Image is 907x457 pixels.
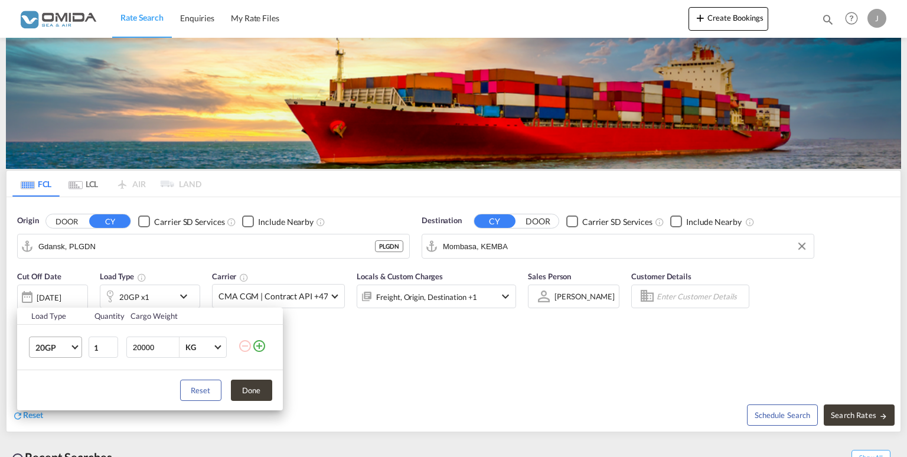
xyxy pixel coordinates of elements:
th: Load Type [17,308,87,325]
md-select: Choose: 20GP [29,337,82,358]
button: Reset [180,380,221,401]
button: Done [231,380,272,401]
div: Cargo Weight [130,311,231,321]
div: KG [185,342,196,352]
input: Qty [89,337,118,358]
md-icon: icon-plus-circle-outline [252,339,266,353]
span: 20GP [35,342,70,354]
th: Quantity [87,308,124,325]
md-icon: icon-minus-circle-outline [238,339,252,353]
input: Enter Weight [132,337,179,357]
